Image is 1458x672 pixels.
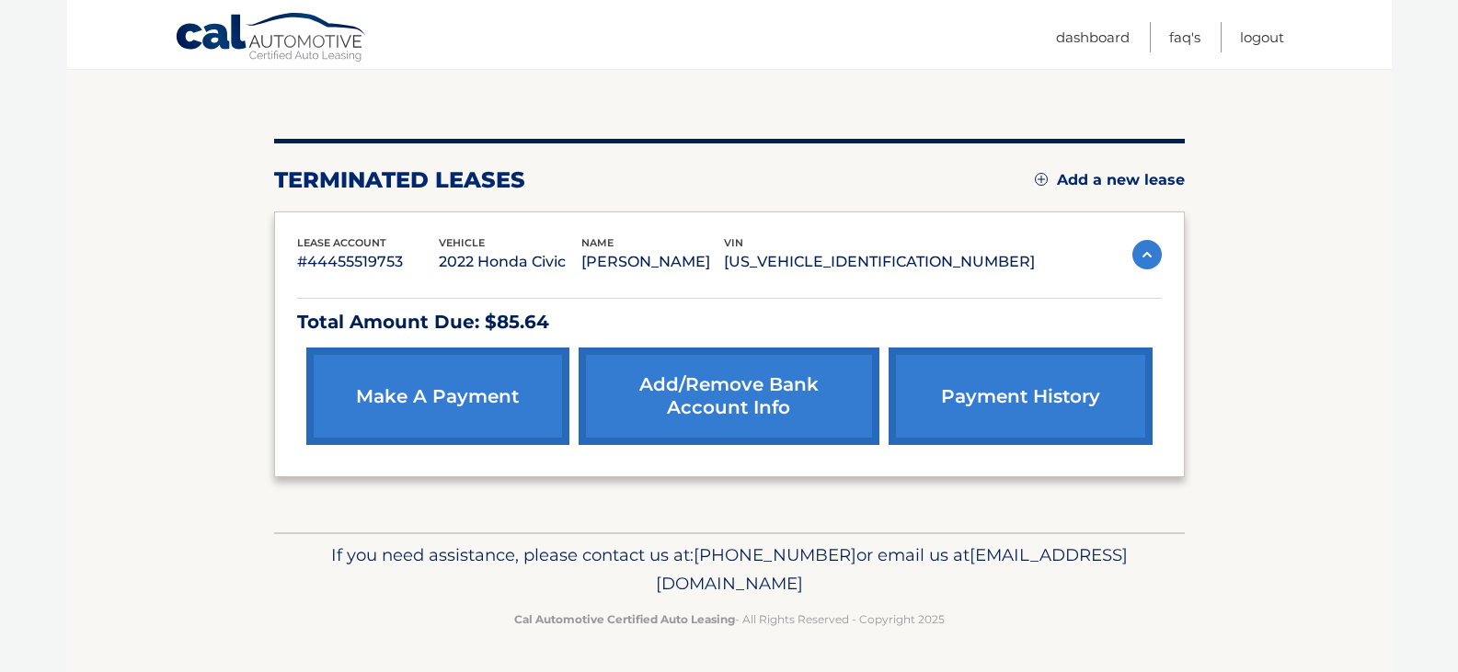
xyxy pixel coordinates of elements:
[581,249,724,275] p: [PERSON_NAME]
[724,249,1035,275] p: [US_VEHICLE_IDENTIFICATION_NUMBER]
[274,166,525,194] h2: terminated leases
[1240,22,1284,52] a: Logout
[724,236,743,249] span: vin
[1035,171,1185,189] a: Add a new lease
[286,609,1173,629] p: - All Rights Reserved - Copyright 2025
[579,347,879,445] a: Add/Remove bank account info
[306,347,569,445] a: make a payment
[175,12,368,65] a: Cal Automotive
[694,544,856,565] span: [PHONE_NUMBER]
[297,236,386,249] span: lease account
[514,612,735,626] strong: Cal Automotive Certified Auto Leasing
[1035,173,1048,186] img: add.svg
[889,347,1152,445] a: payment history
[439,236,485,249] span: vehicle
[297,249,440,275] p: #44455519753
[1169,22,1200,52] a: FAQ's
[1056,22,1130,52] a: Dashboard
[439,249,581,275] p: 2022 Honda Civic
[286,541,1173,599] p: If you need assistance, please contact us at: or email us at
[297,306,1162,338] p: Total Amount Due: $85.64
[581,236,614,249] span: name
[1132,240,1162,269] img: accordion-active.svg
